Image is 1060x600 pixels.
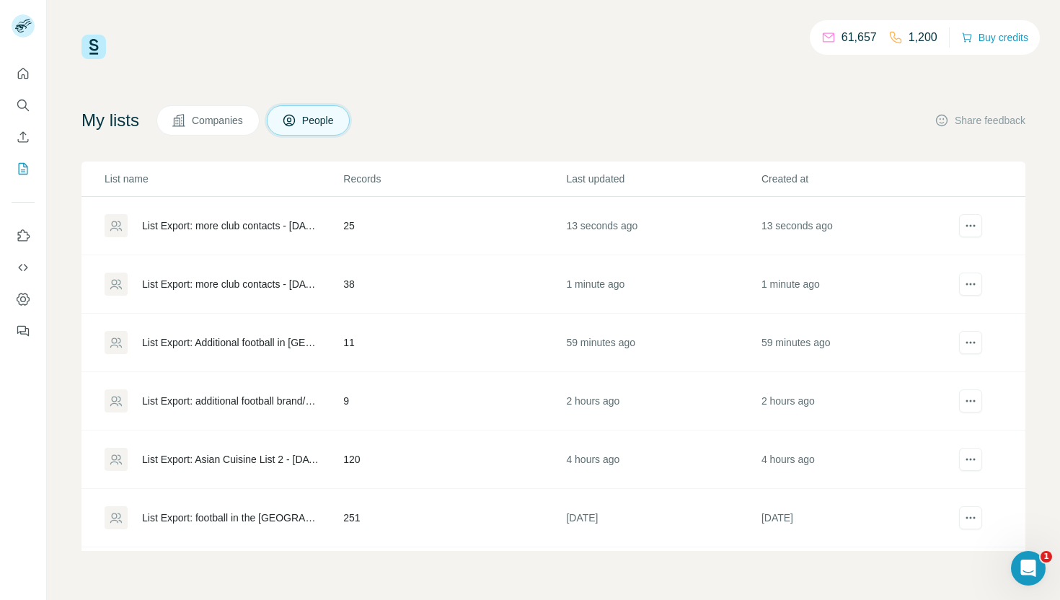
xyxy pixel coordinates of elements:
p: 1,200 [909,29,937,46]
button: actions [959,448,982,471]
button: Enrich CSV [12,124,35,150]
p: 61,657 [842,29,877,46]
button: Use Surfe on LinkedIn [12,223,35,249]
div: List Export: Additional football in [GEOGRAPHIC_DATA] list - [DATE] 13:09 [142,335,319,350]
td: 38 [343,255,565,314]
button: actions [959,273,982,296]
td: 59 minutes ago [761,314,955,372]
button: actions [959,506,982,529]
td: 251 [343,489,565,547]
button: Buy credits [961,27,1028,48]
button: Feedback [12,318,35,344]
div: List Export: Asian Cuisine List 2 - [DATE] 09:47 [142,452,319,467]
p: Last updated [566,172,759,186]
div: List Export: more club contacts - [DATE] 14:08 [142,219,319,233]
td: 120 [343,431,565,489]
h4: My lists [81,109,139,132]
iframe: Intercom live chat [1011,551,1046,586]
td: 4 hours ago [565,431,760,489]
td: [DATE] [761,489,955,547]
td: 2 hours ago [761,372,955,431]
td: 13 seconds ago [761,197,955,255]
td: 25 [343,197,565,255]
button: Use Surfe API [12,255,35,281]
td: 1 minute ago [565,255,760,314]
div: List Export: football in the [GEOGRAPHIC_DATA] - [DATE] 09:47 [142,511,319,525]
td: 11 [343,314,565,372]
button: actions [959,214,982,237]
td: 4 hours ago [761,431,955,489]
button: actions [959,331,982,354]
div: List Export: more club contacts - [DATE] 14:07 [142,277,319,291]
img: Surfe Logo [81,35,106,59]
span: People [302,113,335,128]
p: List name [105,172,342,186]
button: Dashboard [12,286,35,312]
td: 59 minutes ago [565,314,760,372]
button: Quick start [12,61,35,87]
td: 1 minute ago [761,255,955,314]
button: Search [12,92,35,118]
td: 9 [343,372,565,431]
button: My lists [12,156,35,182]
td: [DATE] [565,489,760,547]
button: Share feedback [935,113,1025,128]
p: Records [343,172,565,186]
td: 2 hours ago [565,372,760,431]
button: actions [959,389,982,412]
div: List Export: additional football brand/sportswear companies [GEOGRAPHIC_DATA] - [DATE] 12:27 [142,394,319,408]
span: Companies [192,113,244,128]
p: Created at [761,172,955,186]
span: 1 [1041,551,1052,562]
td: 13 seconds ago [565,197,760,255]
